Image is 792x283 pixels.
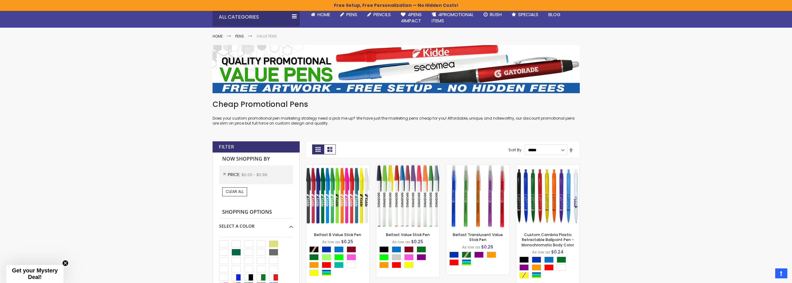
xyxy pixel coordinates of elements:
[373,11,391,18] span: Pencils
[322,254,331,260] div: Green Light
[474,252,484,258] div: Purple
[404,254,414,260] div: Pink
[362,8,396,21] a: Pencils
[376,164,439,170] a: Belfast Value Stick Pen
[519,264,529,271] div: Purple
[334,254,344,260] div: Lime Green
[306,164,369,170] a: Belfast B Value Stick Pen
[12,267,58,280] span: Get your Mystery Deal!
[213,99,580,126] div: Does your custom promotional pen marketing strategy need a pick me up? We have just the marketing...
[544,264,554,271] div: Red
[309,262,319,268] div: Orange
[532,257,541,263] div: Blue
[213,99,580,109] h1: Cheap Promotional Pens
[379,246,389,253] div: Black
[6,265,63,283] div: Get your Mystery Deal!Close teaser
[516,165,579,228] img: Custom Cambria Plastic Retractable Ballpoint Pen - Monochromatic Body Color
[219,219,293,229] div: Select A Color
[379,254,389,260] div: Lime Green
[490,11,502,18] span: Rush
[314,232,361,237] a: Belfast B Value Stick Pen
[392,239,410,244] span: As low as
[479,8,507,21] a: Rush
[432,11,474,24] span: 4PROMOTIONAL ITEMS
[446,165,509,228] img: Belfast Translucent Value Stick Pen
[404,246,414,253] div: Burgundy
[219,153,293,166] strong: Now Shopping by
[427,8,479,28] a: 4PROMOTIONALITEMS
[449,252,509,267] div: Select A Color
[322,270,331,276] div: Assorted
[507,8,543,21] a: Specials
[519,257,579,280] div: Select A Color
[226,189,244,194] span: Clear All
[322,262,331,268] div: Red
[417,254,426,260] div: Purple
[317,11,330,18] span: Home
[241,172,267,177] span: $0.00 - $0.99
[396,8,427,28] a: 4Pens4impact
[219,144,234,150] strong: Filter
[544,257,554,263] div: Blue Light
[392,254,401,260] div: Grey Light
[376,165,439,228] img: Belfast Value Stick Pen
[213,45,580,93] img: Value Pens
[462,244,480,250] span: As low as
[557,264,566,271] div: White
[222,187,247,196] a: Clear All
[404,262,414,268] div: Yellow
[346,11,357,18] span: Pens
[213,34,223,39] a: Home
[543,8,565,21] a: Blog
[453,232,503,242] a: Belfast Translucent Value Stick Pen
[532,264,541,271] div: Orange
[551,249,564,255] span: $0.24
[392,262,401,268] div: Red
[411,239,423,245] span: $0.25
[256,34,277,39] strong: Value Pens
[347,246,356,253] div: Burgundy
[228,171,241,178] span: Price
[309,254,319,260] div: Green
[481,244,493,250] span: $0.26
[508,147,522,153] label: Sort By
[386,232,430,237] a: Belfast Value Stick Pen
[235,34,244,39] a: Pens
[219,206,293,219] strong: Shopping Options
[446,164,509,170] a: Belfast Translucent Value Stick Pen
[449,259,459,266] div: Red
[306,165,369,228] img: Belfast B Value Stick Pen
[522,232,574,247] a: Custom Cambria Plastic Retractable Ballpoint Pen - Monochromatic Body Color
[392,246,401,253] div: Blue Light
[334,262,344,268] div: Teal
[213,8,300,26] div: All Categories
[532,272,541,278] div: Assorted
[312,144,324,154] strong: Grid
[532,249,550,255] span: As low as
[557,257,566,263] div: Green
[548,11,560,18] span: Blog
[462,259,471,266] div: Assorted
[341,239,353,245] span: $0.25
[516,164,579,170] a: Custom Cambria Plastic Retractable Ballpoint Pen - Monochromatic Body Color
[322,246,331,253] div: Blue
[487,252,496,258] div: Orange
[309,246,369,277] div: Select A Color
[449,252,459,258] div: Blue
[306,8,335,21] a: Home
[401,11,422,24] span: 4Pens 4impact
[309,270,319,276] div: Yellow
[322,239,340,244] span: As low as
[519,257,529,263] div: Black
[417,246,426,253] div: Green
[379,246,439,270] div: Select A Color
[335,8,362,21] a: Pens
[347,262,356,268] div: White
[518,11,538,18] span: Specials
[347,254,356,260] div: Pink
[62,260,68,266] button: Close teaser
[334,246,344,253] div: Blue Light
[379,262,389,268] div: Orange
